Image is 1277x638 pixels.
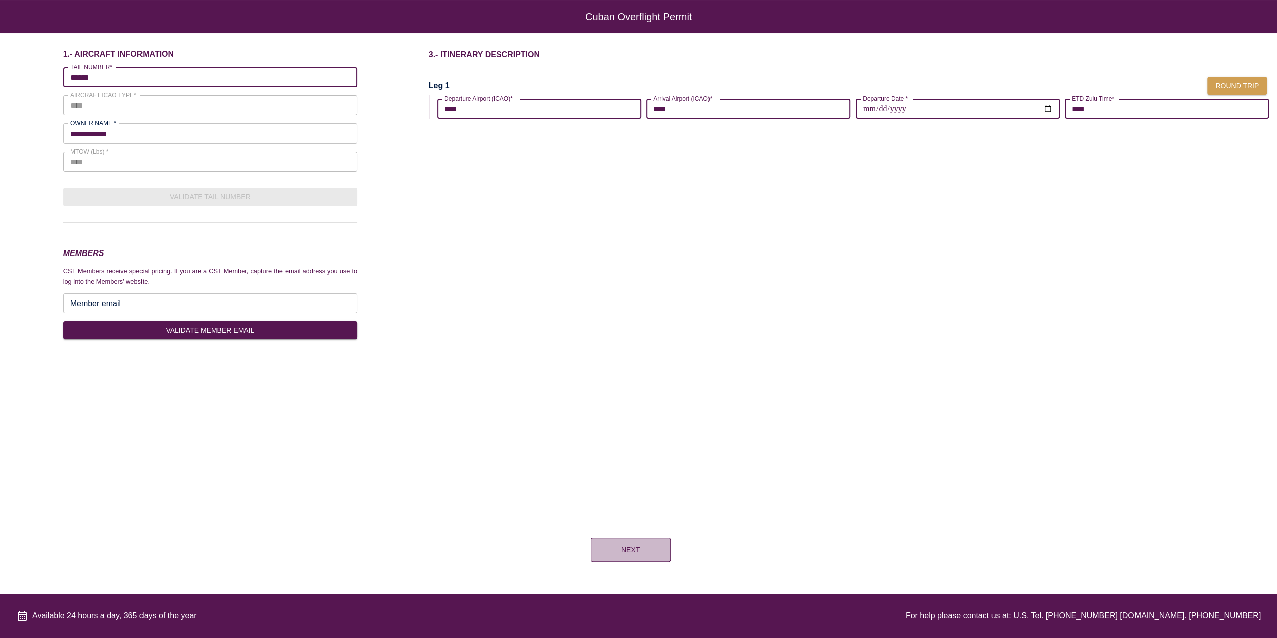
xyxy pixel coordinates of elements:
[40,16,1237,17] h6: Cuban Overflight Permit
[863,94,908,103] label: Departure Date *
[429,80,450,91] h2: Leg 1
[63,266,357,287] p: CST Members receive special pricing. If you are a CST Member, capture the email address you use t...
[1072,94,1114,103] label: ETD Zulu Time*
[591,538,671,562] button: Next
[906,610,1261,622] div: For help please contact us at: U.S. Tel. [PHONE_NUMBER] [DOMAIN_NAME]. [PHONE_NUMBER]
[16,610,197,622] div: Available 24 hours a day, 365 days of the year
[1207,77,1267,95] button: Round trip
[63,247,357,260] h3: MEMBERS
[70,63,112,71] label: TAIL NUMBER*
[653,94,712,103] label: Arrival Airport (ICAO)*
[429,49,1277,60] h1: 3.- ITINERARY DESCRIPTION
[70,119,116,127] label: OWNER NAME *
[63,49,357,59] h6: 1.- AIRCRAFT INFORMATION
[70,147,108,156] label: MTOW (Lbs) *
[444,94,513,103] label: Departure Airport (ICAO)*
[63,321,357,340] button: VALIDATE MEMBER EMAIL
[70,91,136,99] label: AIRCRAFT ICAO TYPE*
